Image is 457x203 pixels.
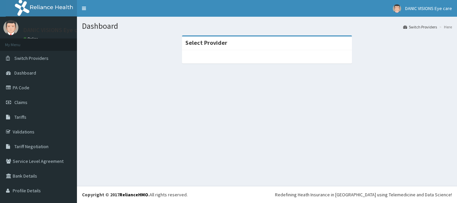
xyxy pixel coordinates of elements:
a: RelianceHMO [119,192,148,198]
strong: Select Provider [185,39,227,46]
div: Redefining Heath Insurance in [GEOGRAPHIC_DATA] using Telemedicine and Data Science! [275,191,452,198]
span: Tariff Negotiation [14,143,49,149]
a: Online [23,36,39,41]
span: Dashboard [14,70,36,76]
p: DANIC VISIONS Eye care [23,27,86,33]
a: Switch Providers [403,24,437,30]
h1: Dashboard [82,22,452,30]
footer: All rights reserved. [77,186,457,203]
span: DANIC VISIONS Eye care [405,5,452,11]
img: User Image [393,4,401,13]
span: Tariffs [14,114,26,120]
span: Claims [14,99,27,105]
strong: Copyright © 2017 . [82,192,150,198]
li: Here [438,24,452,30]
span: Switch Providers [14,55,49,61]
img: User Image [3,20,18,35]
